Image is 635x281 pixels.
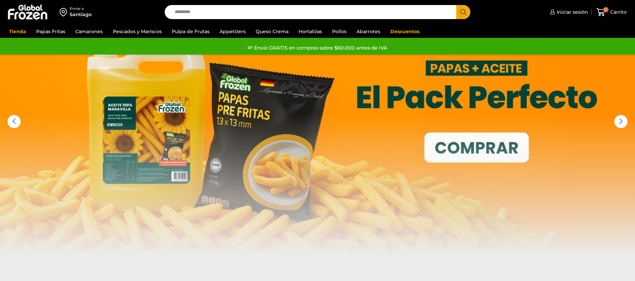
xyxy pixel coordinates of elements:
div: Enviar a [70,6,92,11]
a: Pollos [329,25,350,38]
a: Queso Crema [252,25,292,38]
a: Papas Fritas [33,25,69,38]
a: Iniciar sesión [548,5,588,19]
button: Search button [456,5,470,19]
a: Tienda [6,25,29,38]
a: Pescados y Mariscos [109,25,165,38]
span: Iniciar sesión [555,9,588,15]
div: Santiago [70,11,92,18]
a: Hortalizas [295,25,325,38]
a: Abarrotes [353,25,384,38]
a: Appetizers [216,25,249,38]
a: Pulpa de Frutas [168,25,213,38]
img: address-field-icon.svg [60,6,70,18]
span: 0 [603,7,609,12]
span: Carrito [609,9,627,15]
a: Camarones [72,25,106,38]
a: Descuentos [387,25,423,38]
a: 0 Carrito [595,4,628,20]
